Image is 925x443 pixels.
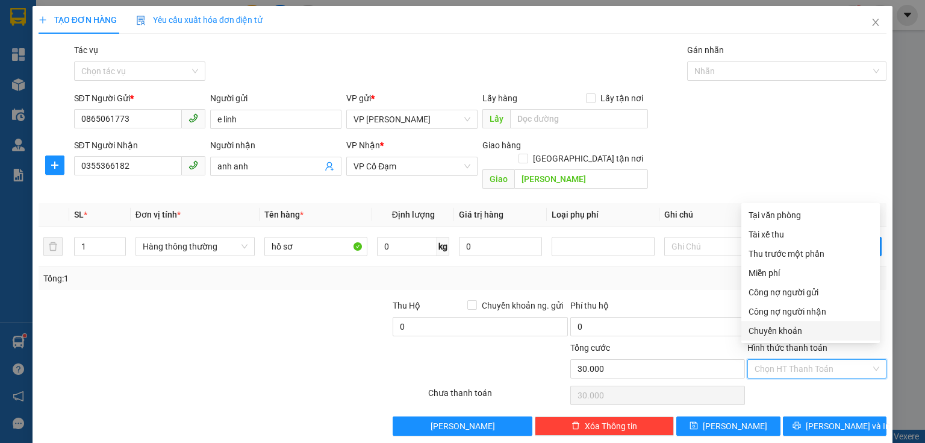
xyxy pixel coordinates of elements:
[547,203,659,227] th: Loại phụ phí
[353,157,470,175] span: VP Cổ Đạm
[325,162,334,171] span: user-add
[39,15,117,25] span: TẠO ĐƠN HÀNG
[535,416,674,436] button: deleteXóa Thông tin
[353,110,470,128] span: VP Hoàng Liệt
[393,301,420,310] span: Thu Hộ
[188,160,198,170] span: phone
[15,87,210,107] b: GỬI : VP [PERSON_NAME]
[806,419,890,433] span: [PERSON_NAME] và In
[477,299,568,312] span: Chuyển khoản ng. gửi
[210,139,341,152] div: Người nhận
[690,421,698,431] span: save
[113,30,503,45] li: Cổ Đạm, xã [GEOGRAPHIC_DATA], [GEOGRAPHIC_DATA]
[664,237,767,256] input: Ghi Chú
[74,210,84,219] span: SL
[136,16,146,25] img: icon
[585,419,637,433] span: Xóa Thông tin
[687,45,724,55] label: Gán nhãn
[859,6,892,40] button: Close
[703,419,767,433] span: [PERSON_NAME]
[749,266,873,280] div: Miễn phí
[427,386,568,407] div: Chưa thanh toán
[74,92,205,105] div: SĐT Người Gửi
[510,109,648,128] input: Dọc đường
[596,92,648,105] span: Lấy tận nơi
[459,210,503,219] span: Giá trị hàng
[264,237,367,256] input: VD: Bàn, Ghế
[783,416,887,436] button: printer[PERSON_NAME] và In
[676,416,780,436] button: save[PERSON_NAME]
[749,324,873,338] div: Chuyển khoản
[264,210,304,219] span: Tên hàng
[793,421,801,431] span: printer
[74,139,205,152] div: SĐT Người Nhận
[514,169,648,189] input: Dọc đường
[15,15,75,75] img: logo.jpg
[749,228,873,241] div: Tài xế thu
[570,299,745,317] div: Phí thu hộ
[210,92,341,105] div: Người gửi
[482,93,517,103] span: Lấy hàng
[43,237,63,256] button: delete
[431,419,495,433] span: [PERSON_NAME]
[482,169,514,189] span: Giao
[46,160,64,170] span: plus
[749,247,873,260] div: Thu trước một phần
[136,15,263,25] span: Yêu cầu xuất hóa đơn điện tử
[143,237,248,256] span: Hàng thông thường
[482,109,510,128] span: Lấy
[570,343,610,353] span: Tổng cước
[392,210,435,219] span: Định lượng
[43,272,358,285] div: Tổng: 1
[113,45,503,60] li: Hotline: 1900252555
[659,203,772,227] th: Ghi chú
[188,113,198,123] span: phone
[747,343,827,353] label: Hình thức thanh toán
[749,286,873,299] div: Công nợ người gửi
[346,140,380,150] span: VP Nhận
[482,140,521,150] span: Giao hàng
[437,237,449,256] span: kg
[749,209,873,222] div: Tại văn phòng
[871,17,880,27] span: close
[45,156,64,175] button: plus
[741,283,880,302] div: Cước gửi hàng sẽ được ghi vào công nợ của người gửi
[741,302,880,321] div: Cước gửi hàng sẽ được ghi vào công nợ của người nhận
[346,92,478,105] div: VP gửi
[39,16,47,24] span: plus
[74,45,98,55] label: Tác vụ
[749,305,873,318] div: Công nợ người nhận
[459,237,541,256] input: 0
[135,210,181,219] span: Đơn vị tính
[572,421,580,431] span: delete
[393,416,532,436] button: [PERSON_NAME]
[528,152,648,165] span: [GEOGRAPHIC_DATA] tận nơi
